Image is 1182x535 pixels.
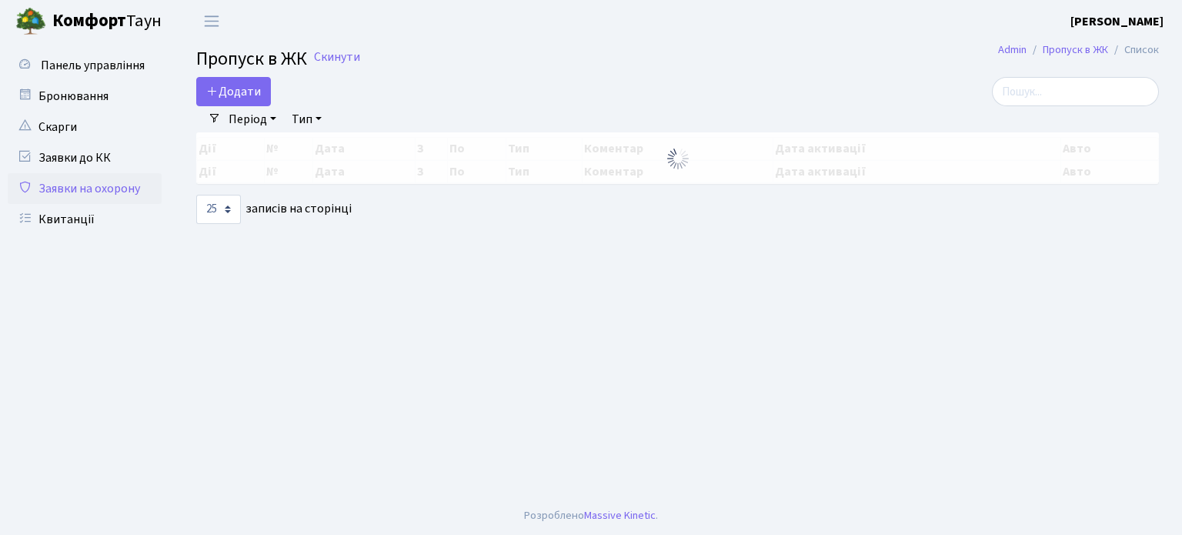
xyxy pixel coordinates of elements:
button: Переключити навігацію [192,8,231,34]
a: Панель управління [8,50,162,81]
nav: breadcrumb [975,34,1182,66]
a: Скарги [8,112,162,142]
select: записів на сторінці [196,195,241,224]
a: Скинути [314,50,360,65]
a: Додати [196,77,271,106]
a: Період [222,106,282,132]
span: Пропуск в ЖК [196,45,307,72]
span: Додати [206,83,261,100]
a: Massive Kinetic [584,507,656,523]
div: Розроблено . [524,507,658,524]
a: Пропуск в ЖК [1043,42,1108,58]
a: Заявки до КК [8,142,162,173]
a: Тип [285,106,328,132]
img: logo.png [15,6,46,37]
span: Таун [52,8,162,35]
a: Бронювання [8,81,162,112]
label: записів на сторінці [196,195,352,224]
li: Список [1108,42,1159,59]
a: Admin [998,42,1027,58]
input: Пошук... [992,77,1159,106]
b: [PERSON_NAME] [1070,13,1164,30]
a: Заявки на охорону [8,173,162,204]
span: Панель управління [41,57,145,74]
a: Квитанції [8,204,162,235]
img: Обробка... [666,146,690,171]
b: Комфорт [52,8,126,33]
a: [PERSON_NAME] [1070,12,1164,31]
